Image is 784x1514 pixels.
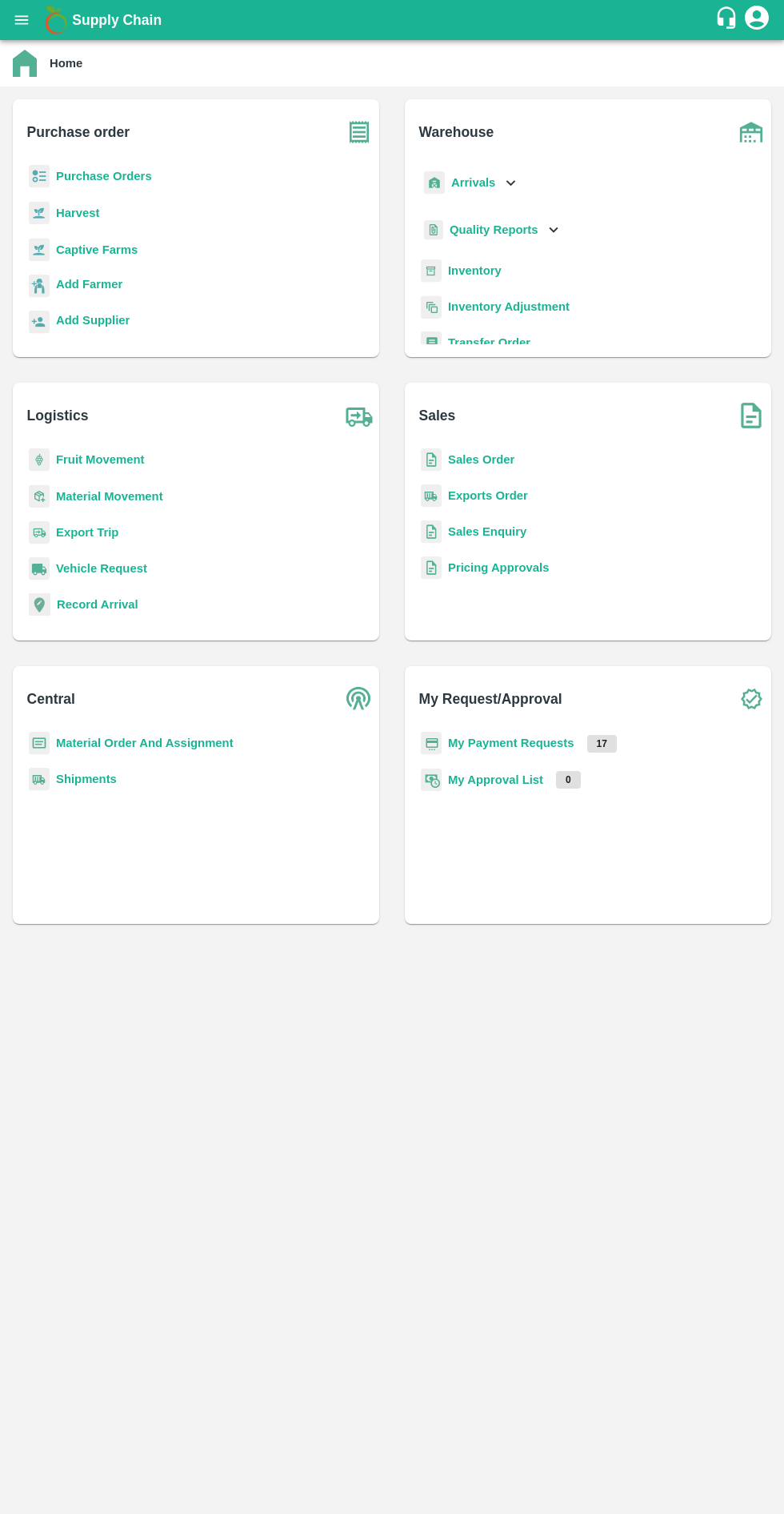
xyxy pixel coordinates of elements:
img: check [731,679,771,719]
a: Add Farmer [56,275,122,297]
a: Fruit Movement [56,453,145,466]
button: open drawer [3,2,40,38]
img: central [339,679,379,719]
img: delivery [29,521,50,544]
img: vehicle [29,557,50,580]
a: Harvest [56,207,99,219]
b: Sales [419,404,456,427]
b: Add Supplier [56,314,130,327]
img: fruit [29,448,50,472]
img: shipments [29,768,50,791]
img: harvest [29,201,50,225]
p: 17 [587,735,617,753]
img: centralMaterial [29,732,50,755]
img: approval [421,768,442,792]
div: account of current user [742,3,771,37]
b: Logistics [27,404,89,427]
a: Record Arrival [57,598,138,611]
a: Material Movement [56,490,163,503]
a: Purchase Orders [56,170,152,183]
img: home [13,50,37,77]
b: Central [27,688,75,710]
b: Quality Reports [450,223,538,236]
a: My Approval List [448,773,543,786]
img: sales [421,520,442,544]
a: Material Order And Assignment [56,737,234,749]
b: Add Farmer [56,278,122,291]
a: Vehicle Request [56,562,147,575]
a: Add Supplier [56,311,130,333]
a: Transfer Order [448,336,530,349]
a: Shipments [56,773,117,785]
img: whInventory [421,259,442,283]
b: Purchase order [27,121,130,143]
img: material [29,484,50,508]
img: supplier [29,311,50,334]
a: Export Trip [56,526,118,539]
img: soSales [731,396,771,436]
img: farmer [29,275,50,298]
img: recordArrival [29,593,50,616]
img: sales [421,448,442,472]
img: whTransfer [421,331,442,355]
img: payment [421,732,442,755]
a: Sales Order [448,453,514,466]
a: Sales Enquiry [448,525,526,538]
img: qualityReport [424,220,443,240]
b: Supply Chain [72,12,162,28]
img: shipments [421,484,442,508]
a: My Payment Requests [448,737,574,749]
img: truck [339,396,379,436]
img: logo [40,4,72,36]
a: Inventory Adjustment [448,300,570,313]
div: Arrivals [421,165,520,201]
p: 0 [556,771,581,789]
div: customer-support [714,6,742,34]
img: inventory [421,295,442,319]
b: Home [50,57,82,70]
img: whArrival [424,171,445,195]
img: harvest [29,238,50,262]
img: sales [421,556,442,580]
a: Pricing Approvals [448,561,549,574]
a: Supply Chain [72,9,714,31]
a: Captive Farms [56,243,138,256]
a: Inventory [448,264,502,277]
img: warehouse [731,112,771,152]
b: My Request/Approval [419,688,562,710]
a: Exports Order [448,489,528,502]
b: Arrivals [451,176,495,189]
img: reciept [29,165,50,188]
img: purchase [339,112,379,152]
b: Warehouse [419,121,494,143]
div: Quality Reports [421,214,562,247]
